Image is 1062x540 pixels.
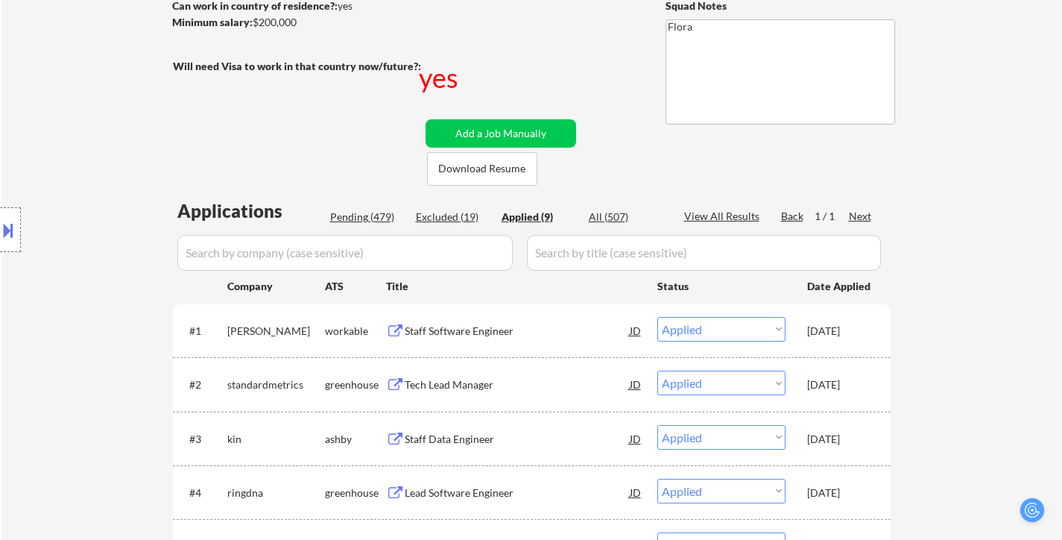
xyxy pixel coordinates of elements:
div: greenhouse [325,377,386,392]
div: JD [628,479,643,506]
div: Lead Software Engineer [405,486,630,500]
input: Search by company (case sensitive) [177,235,513,271]
div: ringdna [227,486,325,500]
div: Next [849,209,873,224]
div: workable [325,324,386,339]
div: greenhouse [325,486,386,500]
div: View All Results [684,209,764,224]
div: Date Applied [807,279,873,294]
div: Title [386,279,643,294]
div: Excluded (19) [416,210,490,225]
div: Back [781,209,805,224]
input: Search by title (case sensitive) [527,235,881,271]
div: #3 [189,432,215,447]
div: JD [628,371,643,398]
div: ATS [325,279,386,294]
div: [DATE] [807,377,873,392]
strong: Minimum salary: [172,16,253,28]
button: Download Resume [427,152,537,186]
div: yes [419,59,461,96]
div: [DATE] [807,432,873,447]
div: Applied (9) [502,210,576,225]
div: JD [628,317,643,344]
div: JD [628,425,643,452]
div: Status [657,272,786,299]
div: [DATE] [807,486,873,500]
div: [PERSON_NAME] [227,324,325,339]
div: Tech Lead Manager [405,377,630,392]
div: 1 / 1 [815,209,849,224]
div: #2 [189,377,215,392]
strong: Will need Visa to work in that country now/future?: [173,60,421,72]
div: Staff Data Engineer [405,432,630,447]
div: Pending (479) [330,210,405,225]
div: standardmetrics [227,377,325,392]
div: #4 [189,486,215,500]
div: $200,000 [172,15,420,30]
div: [DATE] [807,324,873,339]
div: kin [227,432,325,447]
div: All (507) [589,210,663,225]
div: ashby [325,432,386,447]
button: Add a Job Manually [426,119,576,148]
div: Company [227,279,325,294]
div: Staff Software Engineer [405,324,630,339]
